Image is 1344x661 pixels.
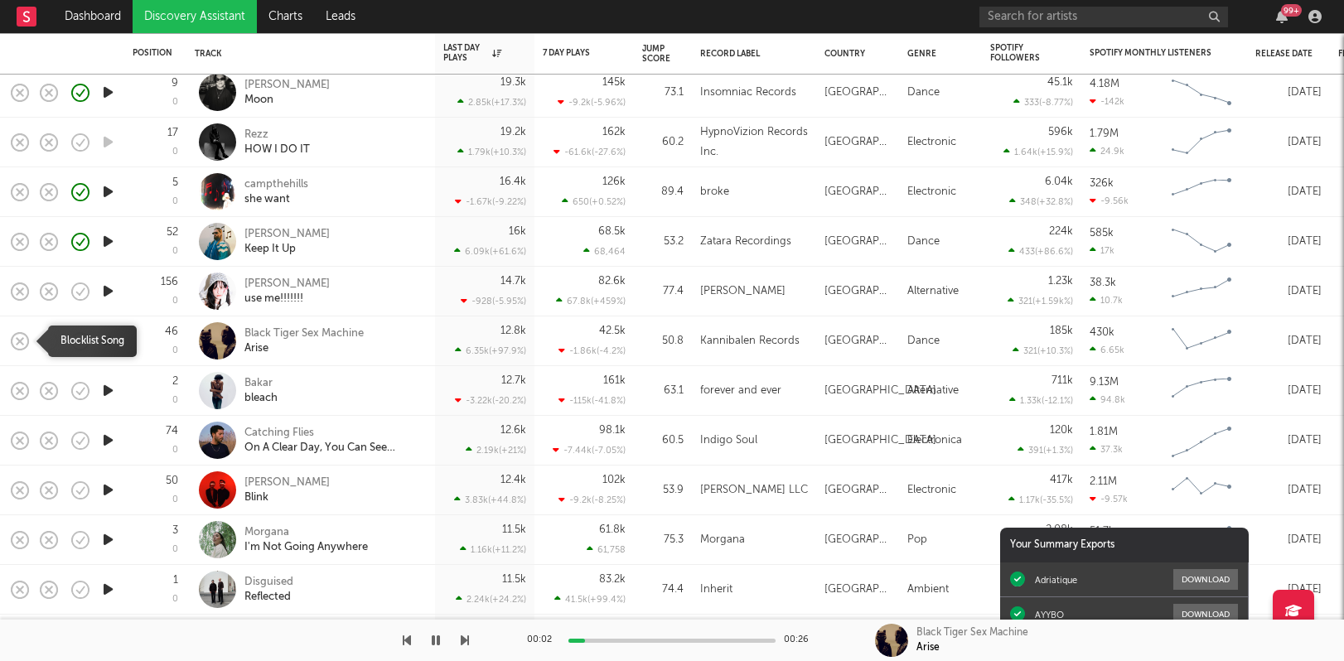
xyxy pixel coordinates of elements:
div: 11.5k [502,574,526,585]
div: 9.13M [1090,377,1119,388]
div: Adriatique [1035,574,1077,586]
svg: Chart title [1164,370,1239,412]
div: 2.08k [1046,524,1073,535]
div: Pop [907,530,927,550]
div: 1.17k ( -35.5 % ) [1008,495,1073,505]
div: 711k [1052,375,1073,386]
div: 0 [172,446,178,455]
div: campthehills [244,177,308,192]
div: -7.44k ( -7.05 % ) [553,445,626,456]
div: Disguised [244,575,293,590]
div: 1 [173,575,178,586]
div: 0 [172,495,178,504]
div: Kannibalen Records [700,331,800,351]
div: 2.11M [1090,476,1117,487]
a: Catching FliesOn A Clear Day, You Can See Forever - Edit [244,426,423,456]
div: 12.6k [500,425,526,436]
div: 94.8k [1090,394,1125,405]
a: Black Tiger Sex MachineArise [244,326,364,356]
div: 156 [161,277,178,287]
div: 6.35k ( +97.9 % ) [455,345,526,356]
div: -142k [1090,96,1124,107]
div: -3.22k ( -20.2 % ) [455,395,526,406]
div: -9.56k [1090,195,1129,206]
div: -1.67k ( -9.22 % ) [455,196,526,207]
div: 326k [1090,178,1114,189]
div: 321 ( +10.3 % ) [1013,345,1073,356]
div: Catching Flies [244,426,423,441]
div: 60.5 [642,431,684,451]
div: 14.7k [500,276,526,287]
div: 321 ( +1.59k % ) [1008,296,1073,306]
svg: Chart title [1164,519,1239,561]
div: 99 + [1281,4,1302,17]
div: 41.5k ( +99.4 % ) [554,594,626,605]
div: 61,758 [587,544,626,555]
a: [PERSON_NAME]Blink [244,475,330,505]
div: 11.5k [502,524,526,535]
div: 162k [602,127,626,138]
div: [GEOGRAPHIC_DATA] [824,232,891,252]
div: Jump Score [642,44,670,64]
div: 19.2k [500,127,526,138]
div: [PERSON_NAME] [700,282,786,302]
div: 75.3 [642,530,684,550]
div: Dance [907,232,940,252]
a: [PERSON_NAME]Keep It Up [244,227,330,257]
div: [PERSON_NAME] LLC [700,480,808,500]
div: Spotify Monthly Listeners [1090,48,1214,58]
div: 596k [1048,127,1073,138]
div: [DATE] [1255,480,1322,500]
div: 53.9 [642,480,684,500]
div: [GEOGRAPHIC_DATA] [824,431,936,451]
div: 16k [509,226,526,237]
div: 17 [167,128,178,138]
div: 63.1 [642,381,684,401]
div: [GEOGRAPHIC_DATA] [824,282,891,302]
svg: Chart title [1164,221,1239,263]
div: 1.81M [1090,427,1118,437]
svg: Chart title [1164,470,1239,511]
div: Release Date [1255,49,1313,59]
div: 42.5k [599,326,626,336]
div: [GEOGRAPHIC_DATA] [824,182,891,202]
div: 67.8k ( +459 % ) [556,296,626,306]
div: [PERSON_NAME] [244,475,330,490]
div: 2.24k ( +24.2 % ) [456,594,526,605]
div: Alternative [907,282,959,302]
div: Dance [907,83,940,103]
div: Record Label [700,49,800,59]
div: Your Summary Exports [1000,528,1249,562]
div: Inherit [700,580,732,600]
div: Electronic [907,182,956,202]
div: [DATE] [1255,580,1322,600]
div: 74 [166,426,178,437]
div: broke [700,182,729,202]
div: 650 ( +0.52 % ) [562,196,626,207]
div: Position [133,48,172,58]
div: 6.04k [1045,176,1073,187]
div: she want [244,192,308,207]
div: 2.85k ( +17.3 % ) [457,97,526,108]
div: 0 [172,197,178,206]
div: 333 ( -8.77 % ) [1013,97,1073,108]
div: 12.7k [501,375,526,386]
button: Download [1173,604,1238,625]
a: RezzHOW I DO IT [244,128,310,157]
button: 99+ [1276,10,1288,23]
div: 38.3k [1090,277,1116,288]
div: Country [824,49,882,59]
div: Arise [244,341,364,356]
div: 89.4 [642,182,684,202]
div: 82.6k [598,276,626,287]
div: Genre [907,49,965,59]
div: 4.18M [1090,79,1119,89]
div: 0 [172,247,178,256]
div: 17k [1090,245,1114,256]
a: campthehillsshe want [244,177,308,207]
div: Electronic [907,133,956,152]
div: [DATE] [1255,182,1322,202]
a: [PERSON_NAME]use me!!!!!!! [244,277,330,306]
div: 7 Day Plays [543,48,601,58]
div: 45.1k [1047,77,1073,88]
